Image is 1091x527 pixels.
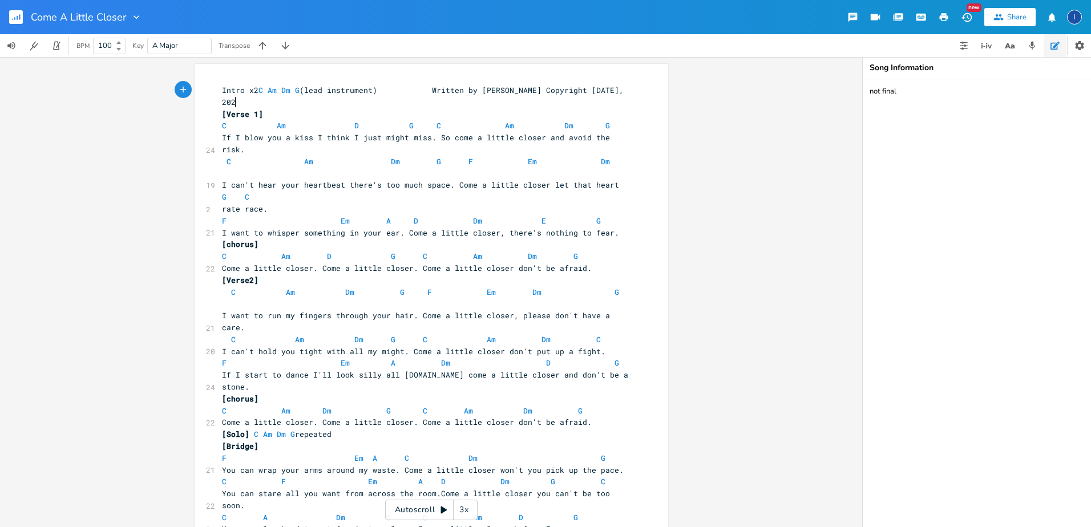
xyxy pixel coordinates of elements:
div: Autoscroll [385,500,478,520]
span: C [245,192,249,202]
span: G [290,429,295,439]
span: C [423,334,427,344]
span: G [573,512,578,522]
span: C [222,406,227,416]
span: G [295,85,300,95]
span: Come A Little Closer [31,12,126,22]
span: Am [487,334,496,344]
span: Em [354,453,363,463]
span: C [227,156,231,167]
span: G [551,476,555,487]
span: Em [487,287,496,297]
span: Dm [345,287,354,297]
span: Am [286,287,295,297]
span: G [386,406,391,416]
span: F [222,216,227,226]
span: C [423,406,427,416]
span: G [400,287,405,297]
span: Am [473,512,482,522]
div: Transpose [219,42,250,49]
span: D [546,358,551,368]
span: Dm [277,429,286,439]
span: C [231,334,236,344]
span: If I blow you a kiss I think I just might miss. So come a little closer and avoid the risk. [222,132,615,155]
span: C [601,476,605,487]
span: [Verse 1] [222,109,263,119]
span: I can't hold you tight with all my might. Come a little closer don't put up a fight. [222,346,605,356]
span: Dm [336,512,345,522]
span: G [578,406,583,416]
span: Dm [281,85,290,95]
span: Dm [564,120,573,131]
span: G [615,287,619,297]
span: Em [341,216,350,226]
div: BPM [76,43,90,49]
div: Key [132,42,144,49]
span: Dm [468,453,478,463]
span: A [391,358,395,368]
span: You can wrap your arms around my waste. Come a little closer won't you pick up the pace. [222,465,624,475]
span: Am [281,251,290,261]
span: A [373,453,377,463]
span: [Solo] [222,429,249,439]
button: Share [984,8,1036,26]
span: Em [528,156,537,167]
span: repeated [222,429,332,439]
span: G [409,120,414,131]
span: Am [277,120,286,131]
span: I want to whisper something in your ear. Come a little closer, there's nothing to fear. [222,228,619,238]
span: C [423,251,427,261]
span: C [222,512,227,522]
span: A [418,476,423,487]
span: G [222,192,227,202]
span: Am [281,406,290,416]
span: C [222,251,227,261]
span: F [281,476,286,487]
span: C [423,512,427,522]
span: I want to run my fingers through your hair. Come a little closer, please don't have a care. [222,310,615,333]
span: A [386,216,391,226]
span: Am [263,429,272,439]
div: 3x [454,500,474,520]
span: I can't hear your heartbeat there's too much space. Come a little closer let that heart [222,180,619,190]
span: D [354,120,359,131]
button: I [1067,4,1082,30]
span: [Bridge] [222,441,258,451]
span: You can stare all you want from across the room.Come a little closer you can't be too soon. [222,488,615,510]
div: Song Information [870,64,1084,72]
span: [chorus] [222,239,258,249]
span: Am [505,120,514,131]
span: G [596,216,601,226]
span: Dm [532,287,542,297]
span: Am [304,156,313,167]
span: Dm [391,156,400,167]
span: [Verse2] [222,275,258,285]
div: Share [1007,12,1027,22]
span: G [573,251,578,261]
span: Am [464,406,473,416]
span: F [468,156,473,167]
span: Am [295,334,304,344]
span: C [222,476,227,487]
span: Em [341,358,350,368]
span: Dm [601,156,610,167]
span: Come a little closer. Come a little closer. Come a little closer don't be afraid. [222,417,592,427]
div: inspectorzu [1067,10,1082,25]
span: F [222,453,227,463]
span: G [391,251,395,261]
span: If I start to dance I'll look silly all [DOMAIN_NAME] come a little closer and don't be a stone. [222,370,633,392]
span: C [231,287,236,297]
span: G [386,512,391,522]
span: C [405,453,409,463]
span: C [596,334,601,344]
span: Come a little closer. Come a little closer. Come a little closer don't be afraid. [222,263,592,273]
span: Dm [500,476,510,487]
span: rate race. [222,204,268,214]
span: Dm [322,406,332,416]
span: Intro x2 (lead instrument) Written by [PERSON_NAME] Copyright [DATE], 202 [222,85,628,107]
span: C [254,429,258,439]
span: Dm [354,334,363,344]
span: D [519,512,523,522]
span: Dm [528,251,537,261]
span: A Major [152,40,178,51]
